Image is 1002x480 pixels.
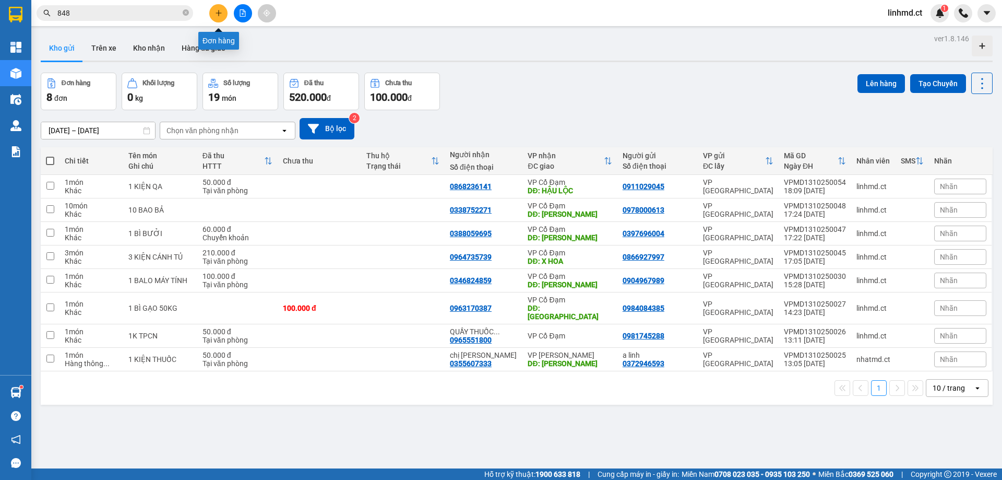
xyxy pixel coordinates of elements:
div: VPMD1310250027 [784,300,846,308]
div: 10 món [65,202,117,210]
span: ⚪️ [813,472,816,476]
div: VPMD1310250026 [784,327,846,336]
div: nhatmd.ct [856,355,890,364]
span: close-circle [183,9,189,16]
div: Tạo kho hàng mới [972,36,993,56]
sup: 2 [349,113,360,123]
div: linhmd.ct [856,206,890,214]
div: 50.000 đ [202,327,272,336]
div: Tên món [128,151,192,160]
img: warehouse-icon [10,387,21,398]
button: Số lượng19món [202,73,278,110]
strong: 0708 023 035 - 0935 103 250 [714,470,810,478]
span: Nhãn [940,355,958,364]
div: Tại văn phòng [202,257,272,265]
div: Số lượng [223,79,250,87]
div: 1K TPCN [128,332,192,340]
button: Tạo Chuyến [910,74,966,93]
div: VP [GEOGRAPHIC_DATA] [703,351,773,368]
div: Tại văn phòng [202,280,272,289]
div: 0388059695 [450,229,492,238]
button: Đơn hàng8đơn [41,73,116,110]
div: 210.000 đ [202,249,272,257]
span: plus [215,9,222,17]
div: VPMD1310250054 [784,178,846,186]
img: logo-vxr [9,7,22,22]
div: 0911029045 [623,182,664,191]
th: Toggle SortBy [197,147,278,175]
div: linhmd.ct [856,182,890,191]
div: chị tuyết [450,351,517,359]
div: 0338752271 [450,206,492,214]
div: VP Cổ Đạm [528,225,612,233]
div: Khác [65,308,117,317]
button: Đã thu520.000đ [283,73,359,110]
div: 1 món [65,351,117,359]
div: Người gửi [623,151,693,160]
svg: open [973,384,982,392]
div: Đơn hàng [198,32,239,50]
li: Cổ Đạm, xã [GEOGRAPHIC_DATA], [GEOGRAPHIC_DATA] [98,26,436,39]
span: 0 [127,91,133,103]
button: Kho nhận [125,36,173,61]
div: VP [GEOGRAPHIC_DATA] [703,202,773,218]
div: Chưa thu [385,79,412,87]
strong: 0369 525 060 [849,470,893,478]
span: ... [103,359,110,368]
div: VPMD1310250048 [784,202,846,210]
button: plus [209,4,228,22]
div: 0963170387 [450,304,492,312]
li: Hotline: 1900252555 [98,39,436,52]
div: ĐC lấy [703,162,765,170]
span: close-circle [183,8,189,18]
button: Kho gửi [41,36,83,61]
div: Mã GD [784,151,838,160]
div: 1 món [65,300,117,308]
div: VP nhận [528,151,603,160]
button: 1 [871,380,887,396]
div: VPMD1310250045 [784,249,846,257]
div: 0984084385 [623,304,664,312]
div: VPMD1310250025 [784,351,846,359]
span: 520.000 [289,91,327,103]
div: Chuyển khoản [202,233,272,242]
div: 13:05 [DATE] [784,359,846,368]
div: DĐ: XUÂN MỸ [528,210,612,218]
div: 1 món [65,272,117,280]
input: Select a date range. [41,122,155,139]
div: 1 KIỆN THUỐC [128,355,192,364]
div: 0904967989 [623,276,664,285]
span: đ [327,94,331,102]
span: search [43,9,51,17]
div: Thu hộ [366,151,431,160]
div: 0866927997 [623,253,664,261]
div: 3 KIỆN CÁNH TỦ [128,253,192,261]
div: 100.000 đ [202,272,272,280]
div: HTTT [202,162,264,170]
button: aim [258,4,276,22]
svg: open [280,126,289,135]
span: 8 [46,91,52,103]
span: caret-down [982,8,992,18]
div: VP [GEOGRAPHIC_DATA] [703,225,773,242]
div: 17:05 [DATE] [784,257,846,265]
div: 0965551800 [450,336,492,344]
span: Nhãn [940,276,958,285]
div: 1 món [65,178,117,186]
img: icon-new-feature [935,8,945,18]
span: 100.000 [370,91,408,103]
div: Khác [65,257,117,265]
div: linhmd.ct [856,304,890,312]
div: Hàng thông thường [65,359,117,368]
div: 1 món [65,327,117,336]
span: Nhãn [940,332,958,340]
img: dashboard-icon [10,42,21,53]
button: Trên xe [83,36,125,61]
span: Nhãn [940,253,958,261]
div: Đã thu [304,79,324,87]
div: VP Cổ Đạm [528,202,612,210]
div: VP gửi [703,151,765,160]
div: Đơn hàng [62,79,90,87]
span: | [901,469,903,480]
div: DĐ: XUÂN VIÊN [528,233,612,242]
